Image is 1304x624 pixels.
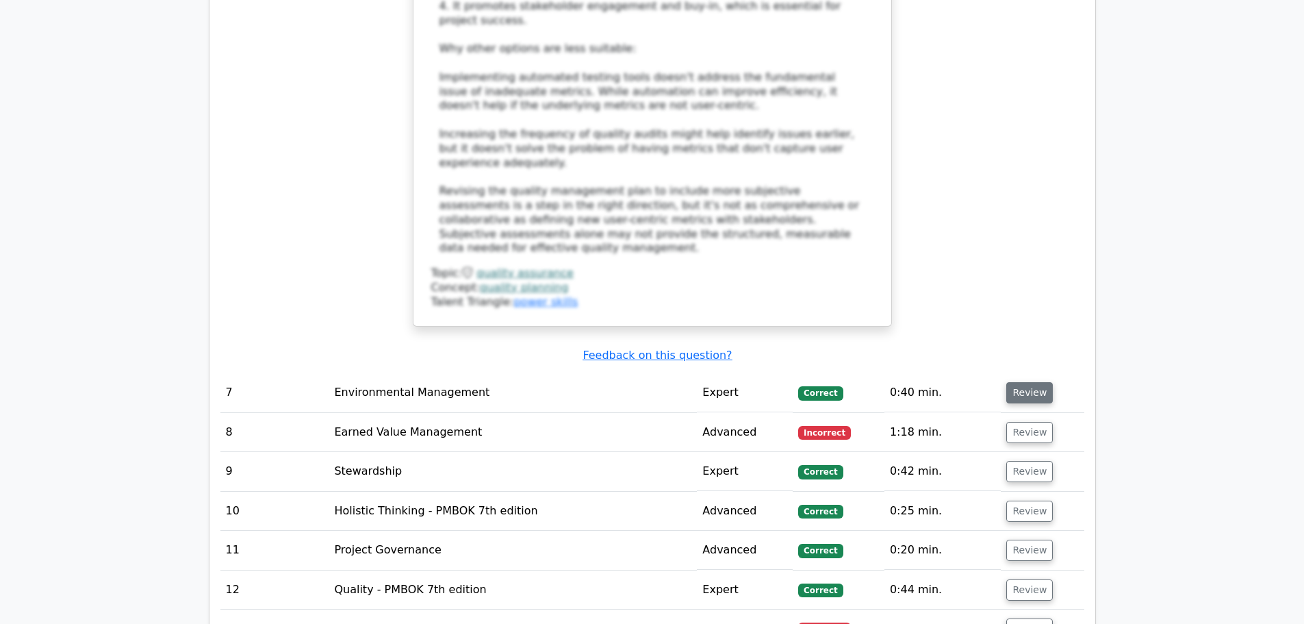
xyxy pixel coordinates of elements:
[884,531,1001,570] td: 0:20 min.
[798,505,843,519] span: Correct
[884,413,1001,452] td: 1:18 min.
[431,266,873,281] div: Topic:
[220,531,329,570] td: 11
[697,492,793,531] td: Advanced
[1006,540,1053,561] button: Review
[431,281,873,295] div: Concept:
[697,571,793,610] td: Expert
[476,266,574,279] a: quality assurance
[884,373,1001,412] td: 0:40 min.
[1006,461,1053,482] button: Review
[697,373,793,412] td: Expert
[798,544,843,558] span: Correct
[697,531,793,570] td: Advanced
[480,281,568,294] a: quality planning
[220,492,329,531] td: 10
[697,452,793,491] td: Expert
[329,452,697,491] td: Stewardship
[798,386,843,400] span: Correct
[220,571,329,610] td: 12
[884,571,1001,610] td: 0:44 min.
[220,373,329,412] td: 7
[431,266,873,309] div: Talent Triangle:
[798,426,851,440] span: Incorrect
[583,349,732,362] a: Feedback on this question?
[884,492,1001,531] td: 0:25 min.
[220,413,329,452] td: 8
[329,492,697,531] td: Holistic Thinking - PMBOK 7th edition
[329,413,697,452] td: Earned Value Management
[1006,422,1053,443] button: Review
[513,295,578,308] a: power skills
[798,584,843,597] span: Correct
[220,452,329,491] td: 9
[798,465,843,479] span: Correct
[329,373,697,412] td: Environmental Management
[884,452,1001,491] td: 0:42 min.
[329,531,697,570] td: Project Governance
[1006,501,1053,522] button: Review
[1006,579,1053,601] button: Review
[697,413,793,452] td: Advanced
[329,571,697,610] td: Quality - PMBOK 7th edition
[1006,382,1053,403] button: Review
